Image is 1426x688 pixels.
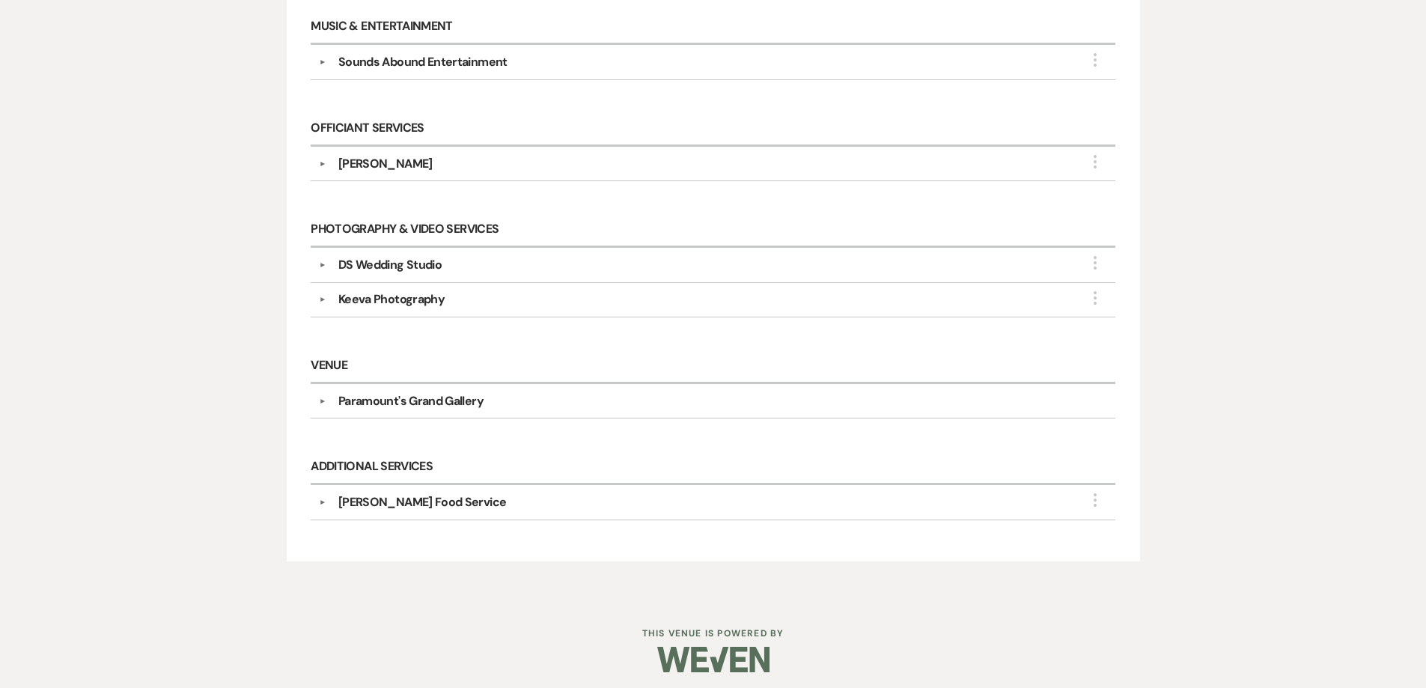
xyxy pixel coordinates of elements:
[338,493,506,511] div: [PERSON_NAME] Food Service
[338,155,433,173] div: [PERSON_NAME]
[314,398,332,405] button: ▼
[657,633,770,686] img: Weven Logo
[338,392,484,410] div: Paramount's Grand Gallery
[311,10,1115,46] h6: Music & Entertainment
[311,450,1115,485] h6: Additional Services
[314,261,332,269] button: ▼
[311,349,1115,384] h6: Venue
[338,290,445,308] div: Keeva Photography
[314,499,332,506] button: ▼
[314,160,332,168] button: ▼
[314,58,332,66] button: ▼
[338,53,508,71] div: Sounds Abound Entertainment
[338,256,442,274] div: DS Wedding Studio
[314,296,332,303] button: ▼
[311,112,1115,147] h6: Officiant Services
[311,213,1115,248] h6: Photography & Video Services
